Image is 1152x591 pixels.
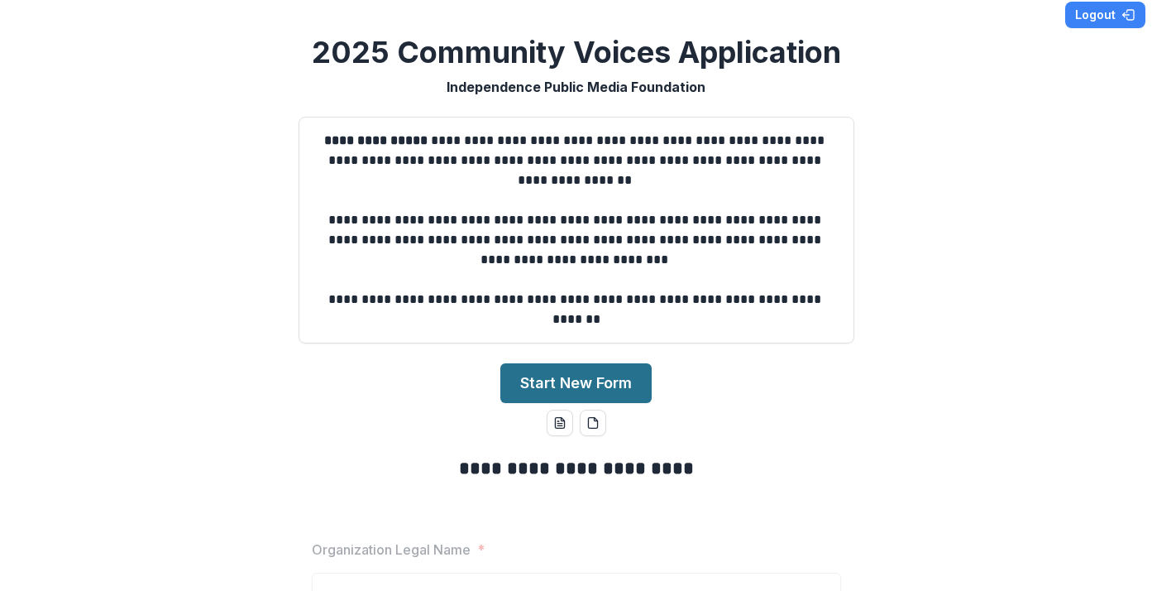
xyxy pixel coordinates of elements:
[312,35,841,70] h2: 2025 Community Voices Application
[312,540,471,560] p: Organization Legal Name
[500,363,652,403] button: Start New Form
[580,410,606,436] button: pdf-download
[447,77,705,97] p: Independence Public Media Foundation
[1065,2,1145,28] button: Logout
[547,410,573,436] button: word-download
